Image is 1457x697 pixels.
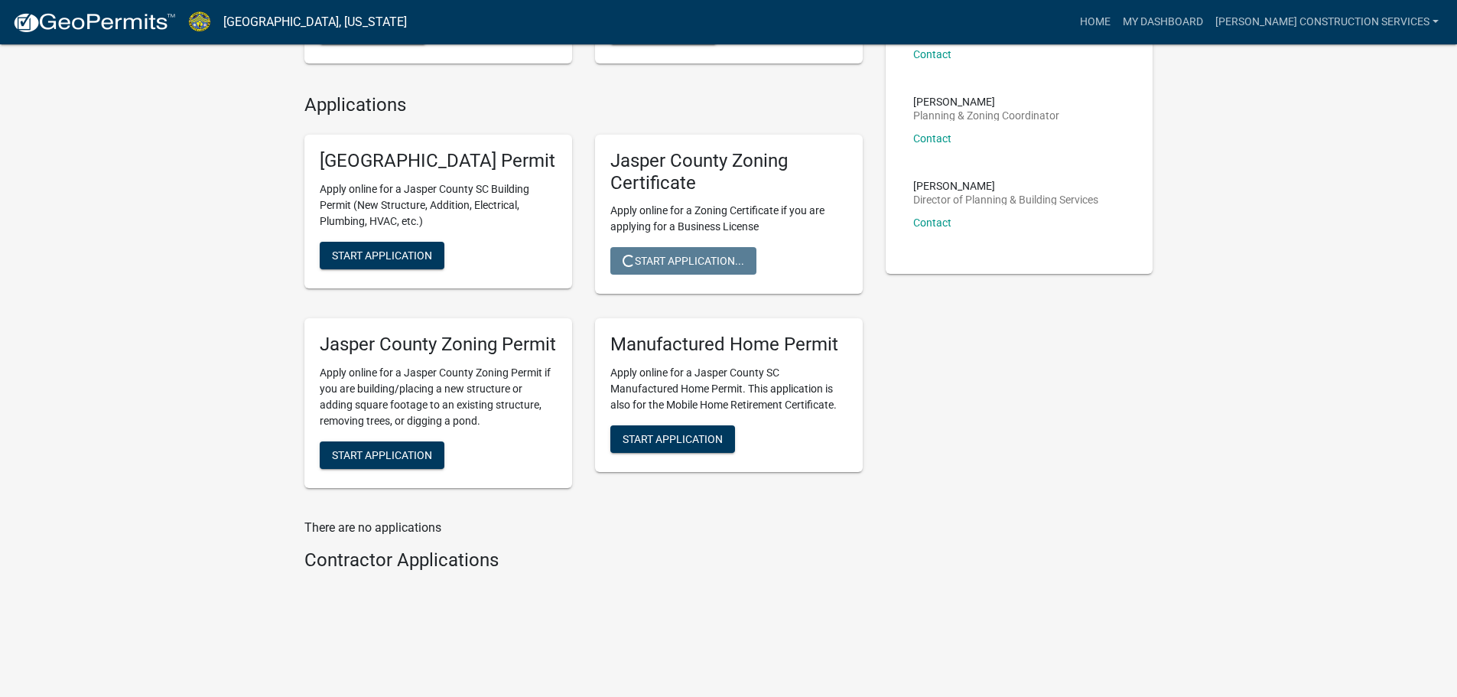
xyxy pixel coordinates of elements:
span: Start Application... [623,255,744,267]
span: Start Application [332,249,432,261]
wm-workflow-list-section: Applications [304,94,863,500]
p: [PERSON_NAME] [913,96,1059,107]
a: [GEOGRAPHIC_DATA], [US_STATE] [223,9,407,35]
a: My Dashboard [1117,8,1209,37]
h5: [GEOGRAPHIC_DATA] Permit [320,150,557,172]
wm-workflow-list-section: Contractor Applications [304,549,863,578]
p: There are no applications [304,519,863,537]
img: Jasper County, South Carolina [188,11,211,32]
p: [PERSON_NAME] [913,181,1098,191]
button: Start Application [610,425,735,453]
a: Contact [913,217,951,229]
a: Home [1074,8,1117,37]
p: Planning & Zoning Coordinator [913,110,1059,121]
button: Start Application... [610,247,756,275]
h5: Manufactured Home Permit [610,334,847,356]
p: Apply online for a Zoning Certificate if you are applying for a Business License [610,203,847,235]
h5: Jasper County Zoning Permit [320,334,557,356]
p: Apply online for a Jasper County SC Manufactured Home Permit. This application is also for the Mo... [610,365,847,413]
h4: Contractor Applications [304,549,863,572]
p: Apply online for a Jasper County Zoning Permit if you are building/placing a new structure or add... [320,365,557,429]
a: [PERSON_NAME] Construction Services [1209,8,1445,37]
a: Contact [913,48,951,60]
button: Start Application [320,242,444,269]
p: Apply online for a Jasper County SC Building Permit (New Structure, Addition, Electrical, Plumbin... [320,181,557,230]
p: Director of Planning & Building Services [913,194,1098,205]
button: Start Application [320,441,444,469]
span: Start Application [623,433,723,445]
h5: Jasper County Zoning Certificate [610,150,847,194]
a: Contact [913,132,951,145]
span: Start Application [332,449,432,461]
h4: Applications [304,94,863,116]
